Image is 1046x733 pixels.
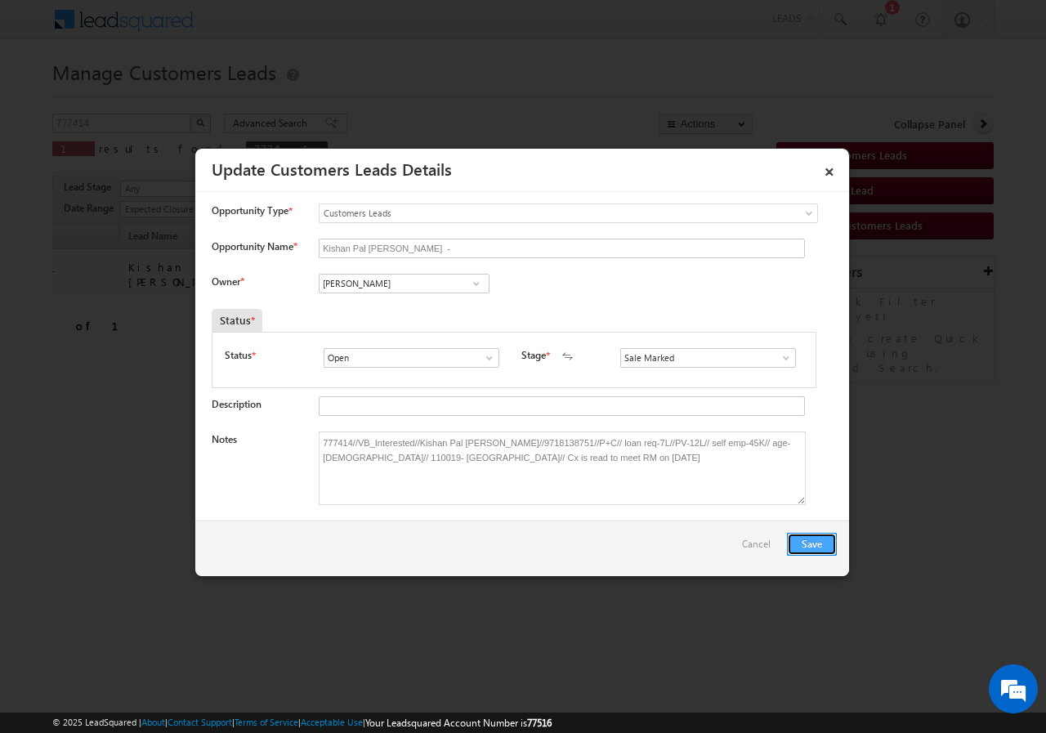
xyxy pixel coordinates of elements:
[212,157,452,180] a: Update Customers Leads Details
[212,433,237,445] label: Notes
[212,203,288,218] span: Opportunity Type
[222,503,297,525] em: Start Chat
[212,240,297,253] label: Opportunity Name
[212,309,262,332] div: Status
[85,86,275,107] div: Chat with us now
[320,206,751,221] span: Customers Leads
[521,348,546,363] label: Stage
[742,533,779,564] a: Cancel
[268,8,307,47] div: Minimize live chat window
[466,275,486,292] a: Show All Items
[319,203,818,223] a: Customers Leads
[141,717,165,727] a: About
[168,717,232,727] a: Contact Support
[527,717,552,729] span: 77516
[324,348,499,368] input: Type to Search
[212,275,244,288] label: Owner
[771,350,792,366] a: Show All Items
[301,717,363,727] a: Acceptable Use
[365,717,552,729] span: Your Leadsquared Account Number is
[620,348,796,368] input: Type to Search
[319,274,489,293] input: Type to Search
[21,151,298,489] textarea: Type your message and hit 'Enter'
[787,533,837,556] button: Save
[28,86,69,107] img: d_60004797649_company_0_60004797649
[235,717,298,727] a: Terms of Service
[52,715,552,731] span: © 2025 LeadSquared | | | | |
[816,154,843,183] a: ×
[475,350,495,366] a: Show All Items
[225,348,252,363] label: Status
[212,398,261,410] label: Description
